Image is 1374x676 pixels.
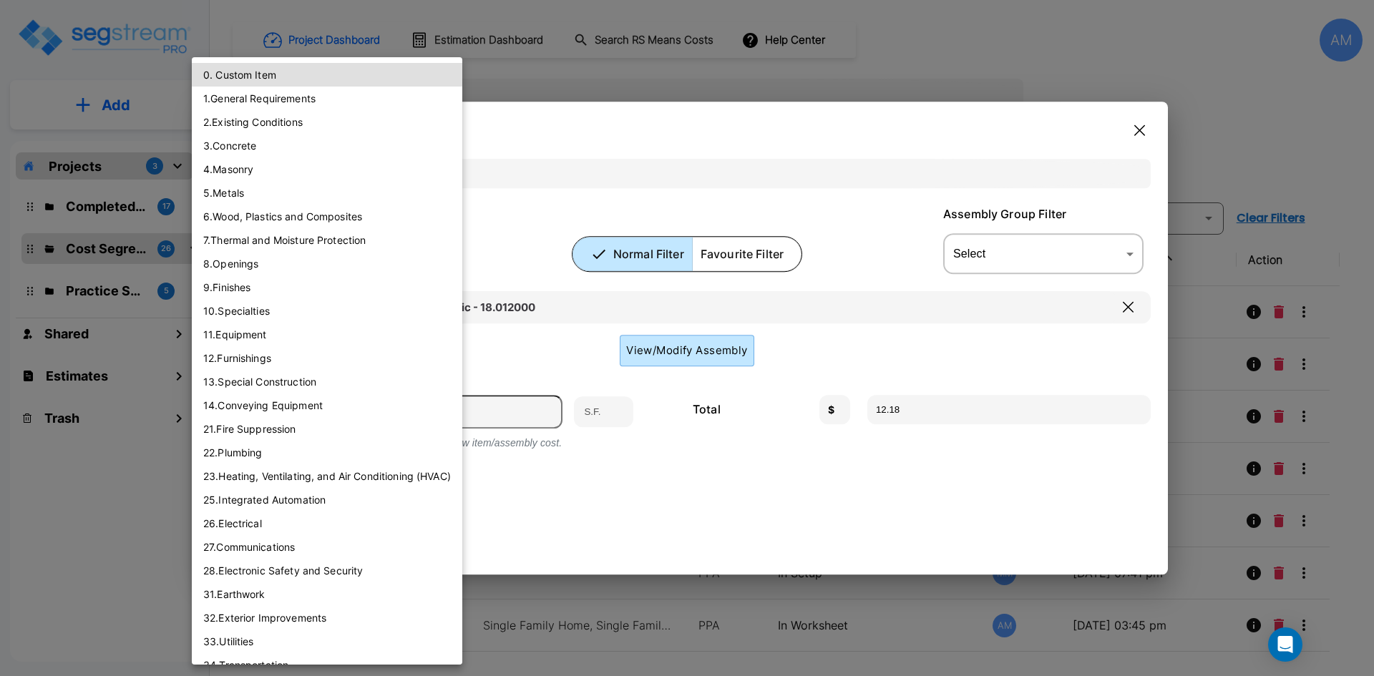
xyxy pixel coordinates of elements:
li: 23 . Heating, Ventilating, and Air Conditioning (HVAC) [192,464,462,488]
li: 28 . Electronic Safety and Security [192,559,462,582]
li: 14 . Conveying Equipment [192,393,462,417]
li: 10 . Specialties [192,299,462,323]
li: 27 . Communications [192,535,462,559]
div: Open Intercom Messenger [1268,627,1302,662]
li: 9 . Finishes [192,275,462,299]
li: 2 . Existing Conditions [192,110,462,134]
li: 25 . Integrated Automation [192,488,462,511]
li: 21 . Fire Suppression [192,417,462,441]
li: 11 . Equipment [192,323,462,346]
li: 3 . Concrete [192,134,462,157]
li: 0. Custom Item [192,63,462,87]
li: 13 . Special Construction [192,370,462,393]
li: 5 . Metals [192,181,462,205]
li: 26 . Electrical [192,511,462,535]
li: 33 . Utilities [192,630,462,653]
li: 6 . Wood, Plastics and Composites [192,205,462,228]
li: 1 . General Requirements [192,87,462,110]
li: 31 . Earthwork [192,582,462,606]
li: 4 . Masonry [192,157,462,181]
li: 8 . Openings [192,252,462,275]
li: 22 . Plumbing [192,441,462,464]
li: 7 . Thermal and Moisture Protection [192,228,462,252]
li: 32 . Exterior Improvements [192,606,462,630]
li: 12 . Furnishings [192,346,462,370]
